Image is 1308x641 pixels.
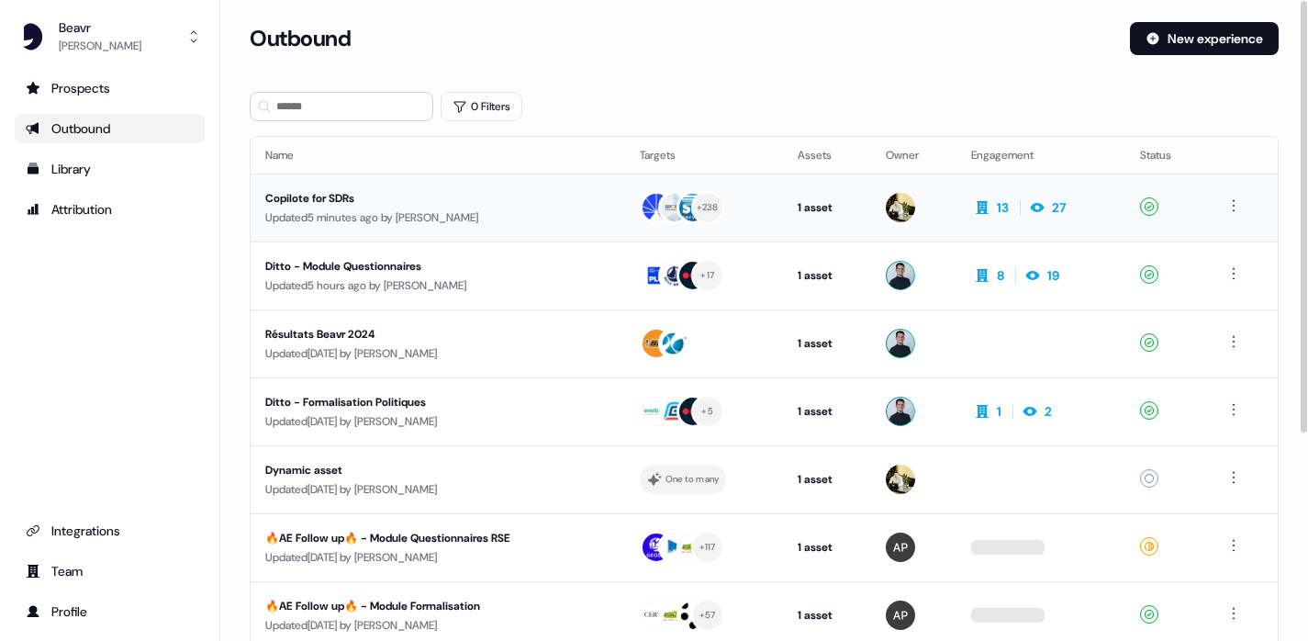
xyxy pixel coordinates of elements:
a: Go to prospects [15,73,205,103]
img: Ugo [886,261,915,290]
div: Updated [DATE] by [PERSON_NAME] [265,548,610,567]
div: 19 [1047,266,1059,285]
div: Beavr [59,18,141,37]
div: 1 asset [798,538,855,557]
th: Assets [783,137,870,174]
div: Ditto - Formalisation Politiques [265,393,592,411]
button: 0 Filters [441,92,522,121]
div: Updated [DATE] by [PERSON_NAME] [265,480,610,499]
a: Go to outbound experience [15,114,205,143]
a: Go to team [15,557,205,586]
div: 1 asset [798,606,855,624]
div: 8 [997,266,1004,285]
button: Beavr[PERSON_NAME] [15,15,205,59]
img: Armand [886,193,915,222]
div: 1 asset [798,198,855,217]
th: Status [1125,137,1208,174]
img: Ugo [886,397,915,426]
div: 2 [1045,402,1052,421]
div: + 57 [699,607,716,624]
div: Updated [DATE] by [PERSON_NAME] [265,344,610,363]
div: + 117 [699,539,716,556]
div: 13 [997,198,1009,217]
div: [PERSON_NAME] [59,37,141,55]
img: Ugo [886,329,915,358]
div: Profile [26,602,194,621]
div: Prospects [26,79,194,97]
div: One to many [665,471,720,488]
div: Ditto - Module Questionnaires [265,257,592,276]
div: Résultats Beavr 2024 [265,325,592,343]
div: 🔥AE Follow up🔥 - Module Formalisation [265,597,592,615]
div: Copilote for SDRs [265,189,592,208]
div: Updated 5 hours ago by [PERSON_NAME] [265,276,610,295]
div: Updated [DATE] by [PERSON_NAME] [265,616,610,635]
div: 1 asset [798,402,855,421]
th: Engagement [956,137,1125,174]
th: Name [251,137,625,174]
div: 🔥AE Follow up🔥 - Module Questionnaires RSE [265,529,592,547]
div: 1 asset [798,334,855,353]
div: Outbound [26,119,194,138]
div: 27 [1052,198,1066,217]
div: 1 asset [798,266,855,285]
div: Updated 5 minutes ago by [PERSON_NAME] [265,208,610,227]
div: + 5 [701,403,713,420]
div: + 238 [697,199,719,216]
div: Integrations [26,522,194,540]
div: Dynamic asset [265,461,592,479]
div: 1 asset [798,470,855,489]
a: Go to profile [15,597,205,626]
div: Team [26,562,194,580]
img: Armand [886,465,915,494]
div: 1 [997,402,1001,421]
a: Go to attribution [15,195,205,224]
button: New experience [1130,22,1279,55]
div: Updated [DATE] by [PERSON_NAME] [265,412,610,431]
div: + 17 [700,267,714,284]
a: Go to integrations [15,516,205,545]
div: Attribution [26,200,194,219]
img: Alexis [886,601,915,630]
th: Owner [871,137,956,174]
img: Alexis [886,533,915,562]
th: Targets [625,137,784,174]
h3: Outbound [250,25,351,52]
a: Go to templates [15,154,205,184]
div: Library [26,160,194,178]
